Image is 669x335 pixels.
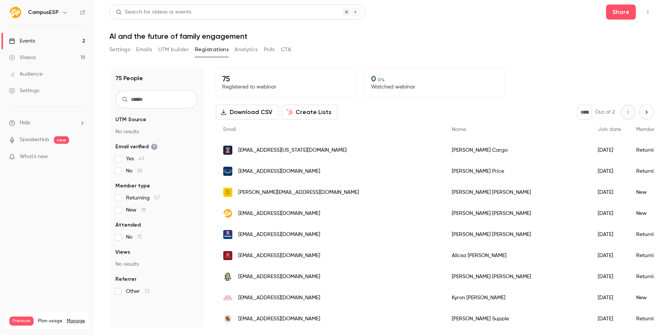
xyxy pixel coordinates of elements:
[223,127,236,132] span: Email
[126,233,142,241] span: No
[371,74,498,83] p: 0
[238,273,320,281] span: [EMAIL_ADDRESS][DOMAIN_NAME]
[144,289,150,294] span: 72
[222,83,349,91] p: Registered to webinar
[126,194,160,202] span: Returning
[109,44,130,56] button: Settings
[235,44,258,56] button: Analytics
[9,87,39,94] div: Settings
[639,105,654,120] button: Next page
[444,161,590,182] div: [PERSON_NAME] Price
[223,188,232,197] img: plu.edu
[606,5,636,20] button: Share
[444,266,590,287] div: [PERSON_NAME] [PERSON_NAME]
[590,224,629,245] div: [DATE]
[9,317,34,326] span: Premium
[115,116,146,123] span: UTM Source
[9,54,36,61] div: Videos
[636,127,669,132] span: Member type
[444,203,590,224] div: [PERSON_NAME] [PERSON_NAME]
[371,83,498,91] p: Watched webinar
[238,189,359,196] span: [PERSON_NAME][EMAIL_ADDRESS][DOMAIN_NAME]
[223,146,232,155] img: illinois.edu
[590,140,629,161] div: [DATE]
[223,209,232,218] img: campusesp.com
[138,156,144,161] span: 49
[590,266,629,287] div: [DATE]
[282,105,338,120] button: Create Lists
[28,9,59,16] h6: CampusESP
[444,140,590,161] div: [PERSON_NAME] Cargo
[141,207,146,213] span: 18
[158,44,189,56] button: UTM builder
[238,210,320,218] span: [EMAIL_ADDRESS][DOMAIN_NAME]
[38,318,62,324] span: Plan usage
[9,37,35,45] div: Events
[378,77,385,82] span: 0 %
[9,70,43,78] div: Audience
[20,136,49,144] a: SpeakerHub
[223,293,232,302] img: jsu.edu
[137,168,143,174] span: 26
[238,167,320,175] span: [EMAIL_ADDRESS][DOMAIN_NAME]
[126,288,150,295] span: Other
[223,167,232,176] img: fau.edu
[115,143,158,151] span: Email verified
[281,44,291,56] button: CTA
[54,136,69,144] span: new
[238,146,347,154] span: [EMAIL_ADDRESS][US_STATE][DOMAIN_NAME]
[9,119,85,127] li: help-dropdown-opener
[598,127,621,132] span: Join date
[109,32,654,41] h1: AI and the future of family engagement
[222,74,349,83] p: 75
[590,245,629,266] div: [DATE]
[115,221,141,229] span: Attended
[154,195,160,201] span: 57
[216,105,279,120] button: Download CSV
[136,44,152,56] button: Emails
[115,116,198,295] section: facet-groups
[590,287,629,308] div: [DATE]
[115,182,150,190] span: Member type
[238,315,320,323] span: [EMAIL_ADDRESS][DOMAIN_NAME]
[9,6,21,18] img: CampusESP
[223,251,232,260] img: uottawa.ca
[126,155,144,163] span: Yes
[126,206,146,214] span: New
[223,230,232,239] img: duq.edu
[590,161,629,182] div: [DATE]
[452,127,466,132] span: Name
[67,318,85,324] a: Manage
[264,44,275,56] button: Polls
[595,108,615,116] p: Out of 2
[444,308,590,329] div: [PERSON_NAME] Supple
[115,276,137,283] span: Referrer
[115,260,198,268] p: No results
[444,182,590,203] div: [PERSON_NAME] [PERSON_NAME]
[590,203,629,224] div: [DATE]
[115,248,130,256] span: Views
[20,119,31,127] span: Help
[238,294,320,302] span: [EMAIL_ADDRESS][DOMAIN_NAME]
[444,287,590,308] div: Kyron [PERSON_NAME]
[590,182,629,203] div: [DATE]
[223,314,232,323] img: umd.edu
[115,128,198,136] p: No results
[137,234,142,240] span: 75
[126,167,143,175] span: No
[444,245,590,266] div: Alicsa [PERSON_NAME]
[116,8,191,16] div: Search for videos or events
[238,252,320,260] span: [EMAIL_ADDRESS][DOMAIN_NAME]
[20,153,48,161] span: What's new
[223,272,232,281] img: ncat.edu
[590,308,629,329] div: [DATE]
[238,231,320,239] span: [EMAIL_ADDRESS][DOMAIN_NAME]
[444,224,590,245] div: [PERSON_NAME] [PERSON_NAME]
[195,44,229,56] button: Registrations
[115,74,143,83] h1: 75 People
